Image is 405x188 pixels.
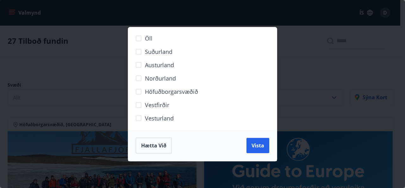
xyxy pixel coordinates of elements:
button: Vista [246,138,269,153]
span: Austurland [145,61,174,69]
span: Hætta við [141,142,166,149]
span: Vista [252,142,264,149]
span: Höfuðborgarsvæðið [145,88,198,96]
span: Norðurland [145,74,176,82]
span: Öll [145,34,153,42]
span: Vesturland [145,114,174,122]
span: Suðurland [145,48,172,56]
span: Vestfirðir [145,101,169,109]
button: Hætta við [136,138,172,153]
